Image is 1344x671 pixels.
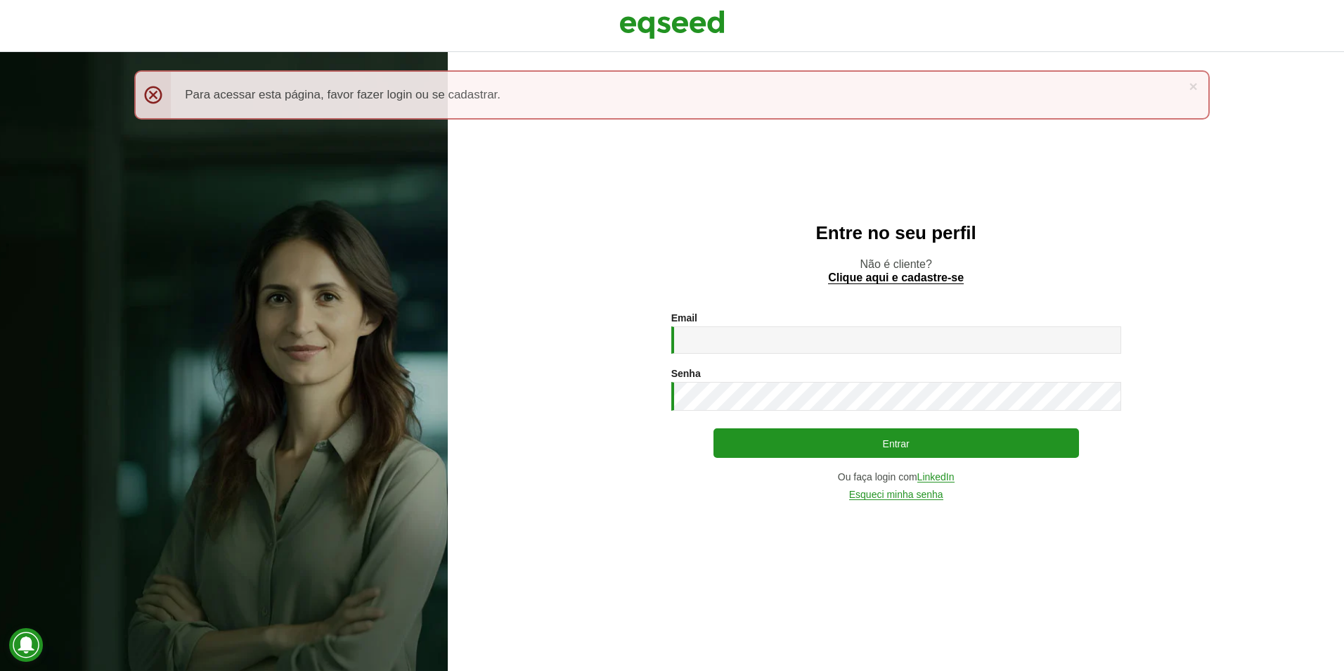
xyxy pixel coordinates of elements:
a: Clique aqui e cadastre-se [828,272,964,284]
p: Não é cliente? [476,257,1316,284]
a: × [1189,79,1198,94]
h2: Entre no seu perfil [476,223,1316,243]
button: Entrar [713,428,1079,458]
label: Senha [671,369,701,378]
div: Ou faça login com [671,472,1121,483]
label: Email [671,313,697,323]
a: LinkedIn [917,472,955,483]
a: Esqueci minha senha [849,490,943,500]
img: EqSeed Logo [619,7,725,42]
div: Para acessar esta página, favor fazer login ou se cadastrar. [134,70,1210,120]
